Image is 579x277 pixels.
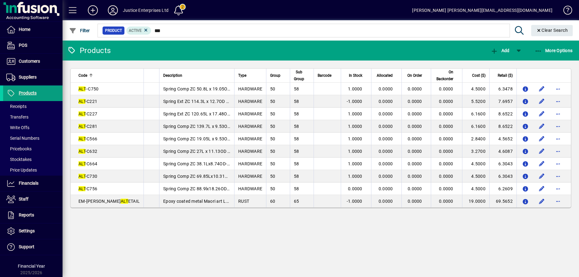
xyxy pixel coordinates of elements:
button: Edit [537,196,547,206]
span: Reports [19,212,34,217]
div: In Stock [345,72,368,79]
span: 0.0000 [348,186,362,191]
span: HARDWARE [238,161,262,166]
span: Spring Comp ZC 19.05L x 9.53OD x 0.81WD [163,136,250,141]
span: 58 [294,136,299,141]
div: Group [270,72,286,79]
span: Add [491,48,509,53]
button: More options [553,171,563,181]
span: HARDWARE [238,86,262,91]
a: Stocktakes [3,154,63,165]
span: 60 [270,199,275,204]
span: 0.0000 [379,124,393,129]
span: 58 [294,124,299,129]
span: Pricebooks [6,146,32,151]
span: 1.0000 [348,161,362,166]
span: -C664 [78,161,97,166]
button: More options [553,109,563,119]
span: -C730 [78,174,97,179]
span: 1.0000 [348,86,362,91]
span: 50 [270,124,275,129]
a: Financials [3,176,63,191]
span: Serial Numbers [6,136,39,141]
span: Type [238,72,246,79]
span: -C281 [78,124,97,129]
span: 0.0000 [408,149,422,154]
a: Knowledge Base [559,1,571,22]
span: 0.0000 [379,149,393,154]
a: Staff [3,192,63,207]
span: 0.0000 [439,136,453,141]
span: 0.0000 [379,174,393,179]
td: 6.3043 [489,158,516,170]
td: 3.2700 [462,145,489,158]
span: 58 [294,149,299,154]
button: Add [83,5,103,16]
span: 1.0000 [348,136,362,141]
td: 19.0000 [462,195,489,207]
span: Spring Comp ZC 50.8L x 19.05OD x2.03WD [163,86,249,91]
span: 0.0000 [408,124,422,129]
span: 0.0000 [408,111,422,116]
span: Filter [69,28,90,33]
td: 8.6522 [489,108,516,120]
span: 58 [294,86,299,91]
span: 0.0000 [439,161,453,166]
span: 0.0000 [379,111,393,116]
a: Price Updates [3,165,63,175]
span: -C227 [78,111,97,116]
span: Products [19,90,37,95]
td: 6.1600 [462,108,489,120]
a: Support [3,239,63,255]
span: 0.0000 [439,86,453,91]
span: -C756 [78,186,97,191]
span: Spring Comp ZC 139.7L x 9.53OD x 1.57WD [163,124,250,129]
span: Spring Ext ZC 120.65L x 17.48OD x 2.13WD [163,111,250,116]
td: 5.5200 [462,95,489,108]
td: 4.5000 [462,170,489,182]
span: 58 [294,174,299,179]
span: 65 [294,199,299,204]
td: 4.5000 [462,158,489,170]
span: Settings [19,228,35,233]
span: Active [129,28,142,33]
td: 4.5000 [462,83,489,95]
span: Transfers [6,114,28,119]
a: Home [3,22,63,37]
td: 4.5000 [462,182,489,195]
em: ALT [78,111,85,116]
span: 50 [270,186,275,191]
button: More options [553,121,563,131]
td: 7.6957 [489,95,516,108]
span: 0.0000 [439,186,453,191]
div: Code [78,72,140,79]
span: Barcode [318,72,331,79]
td: 69.5652 [489,195,516,207]
span: 0.0000 [439,111,453,116]
span: Write Offs [6,125,29,130]
div: On Backorder [435,69,459,82]
span: Staff [19,197,28,202]
button: Edit [537,84,547,94]
span: 0.0000 [439,99,453,104]
td: 2.8400 [462,133,489,145]
span: 0.0000 [439,174,453,179]
span: -1.0000 [347,199,362,204]
div: On Order [405,72,427,79]
em: ALT [78,124,85,129]
span: Retail ($) [498,72,513,79]
span: HARDWARE [238,111,262,116]
div: Justice Enterprises Ltd [123,5,169,15]
span: 50 [270,136,275,141]
span: Spring Comp ZC 69.85Lx10.31OD-1.19WD [163,174,248,179]
span: 1.0000 [348,111,362,116]
span: 0.0000 [379,99,393,104]
button: More options [553,159,563,169]
span: 0.0000 [379,136,393,141]
button: Edit [537,146,547,156]
span: 58 [294,161,299,166]
span: Clear Search [536,28,568,33]
span: 50 [270,99,275,104]
span: Support [19,244,34,249]
a: Write Offs [3,122,63,133]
